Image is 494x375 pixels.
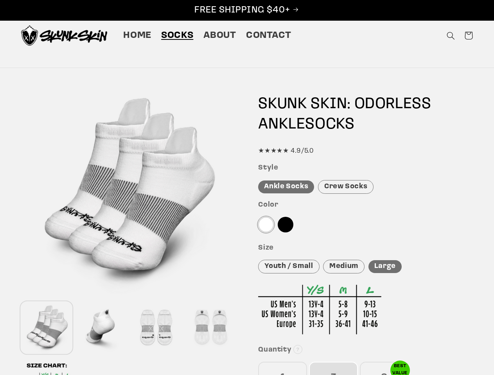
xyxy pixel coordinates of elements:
[161,30,193,42] span: Socks
[258,244,473,253] h3: Size
[258,94,473,135] h1: SKUNK SKIN: ODORLESS SOCKS
[203,30,236,42] span: About
[246,30,291,42] span: Contact
[198,25,241,46] a: About
[8,4,486,16] p: FREE SHIPPING $40+
[258,117,305,132] span: ANKLE
[21,25,107,46] img: Skunk Skin Anti-Odor Socks.
[258,260,319,273] div: Youth / Small
[442,27,460,45] summary: Search
[368,260,402,273] div: Large
[258,285,381,334] img: Sizing Chart
[241,25,296,46] a: Contact
[119,25,156,46] a: Home
[258,346,473,355] h3: Quantity
[258,180,314,193] div: Ankle Socks
[123,30,151,42] span: Home
[323,260,365,273] div: Medium
[258,164,473,173] h3: Style
[258,201,473,210] h3: Color
[258,145,473,157] div: ★★★★★ 4.9/5.0
[156,25,198,46] a: Socks
[318,180,374,194] div: Crew Socks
